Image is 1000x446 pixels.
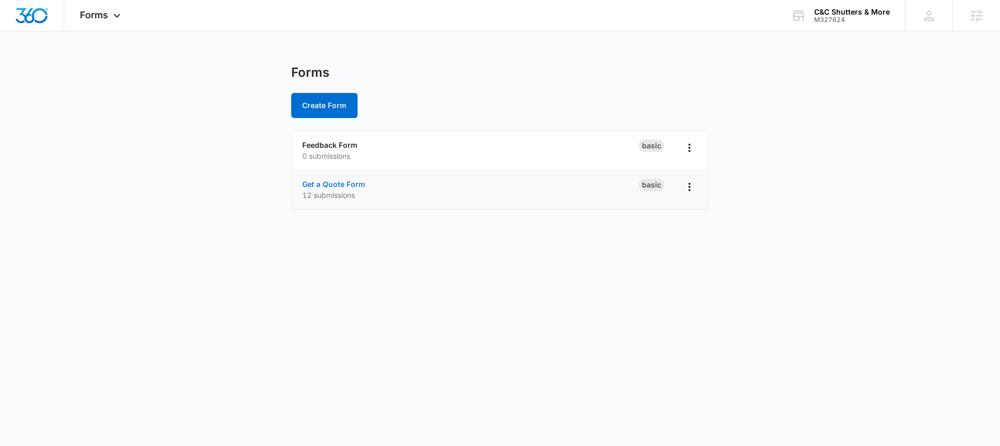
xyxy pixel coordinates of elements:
[639,139,664,152] div: Basic
[291,93,358,118] button: Create Form
[302,190,639,201] p: 12 submissions
[302,150,639,161] p: 0 submissions
[681,139,698,156] button: Overflow Menu
[302,140,358,149] a: Feedback Form
[302,180,365,189] a: Get a Quote Form
[80,9,108,20] span: Forms
[814,8,890,16] div: account name
[681,179,698,195] button: Overflow Menu
[814,16,890,24] div: account id
[639,179,664,191] div: Basic
[291,65,329,80] h1: Forms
